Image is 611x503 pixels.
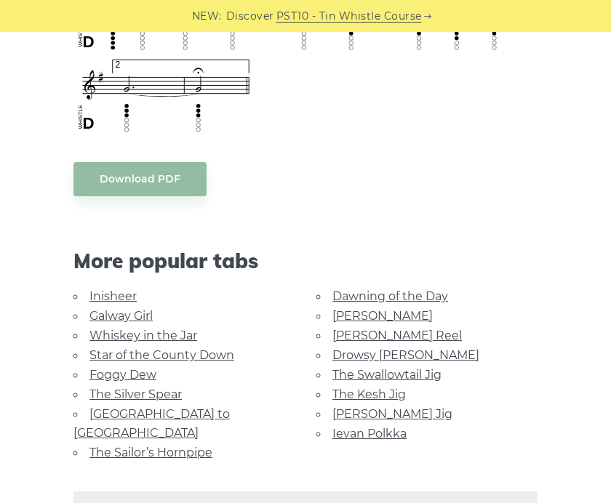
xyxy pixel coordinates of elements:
a: Whiskey in the Jar [89,329,197,342]
span: Discover [226,8,274,25]
a: Ievan Polkka [332,427,407,440]
a: The Silver Spear [89,387,182,401]
a: PST10 - Tin Whistle Course [276,8,422,25]
span: More popular tabs [73,249,538,273]
a: [PERSON_NAME] [332,309,433,323]
a: Inisheer [89,289,137,303]
a: Dawning of the Day [332,289,448,303]
a: [GEOGRAPHIC_DATA] to [GEOGRAPHIC_DATA] [73,407,230,440]
a: Galway Girl [89,309,153,323]
a: [PERSON_NAME] Reel [332,329,462,342]
a: Drowsy [PERSON_NAME] [332,348,479,362]
a: [PERSON_NAME] Jig [332,407,452,421]
a: Foggy Dew [89,368,156,382]
a: The Kesh Jig [332,387,406,401]
a: Download PDF [73,162,207,196]
span: NEW: [192,8,222,25]
a: The Sailor’s Hornpipe [89,446,212,459]
a: Star of the County Down [89,348,234,362]
a: The Swallowtail Jig [332,368,442,382]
